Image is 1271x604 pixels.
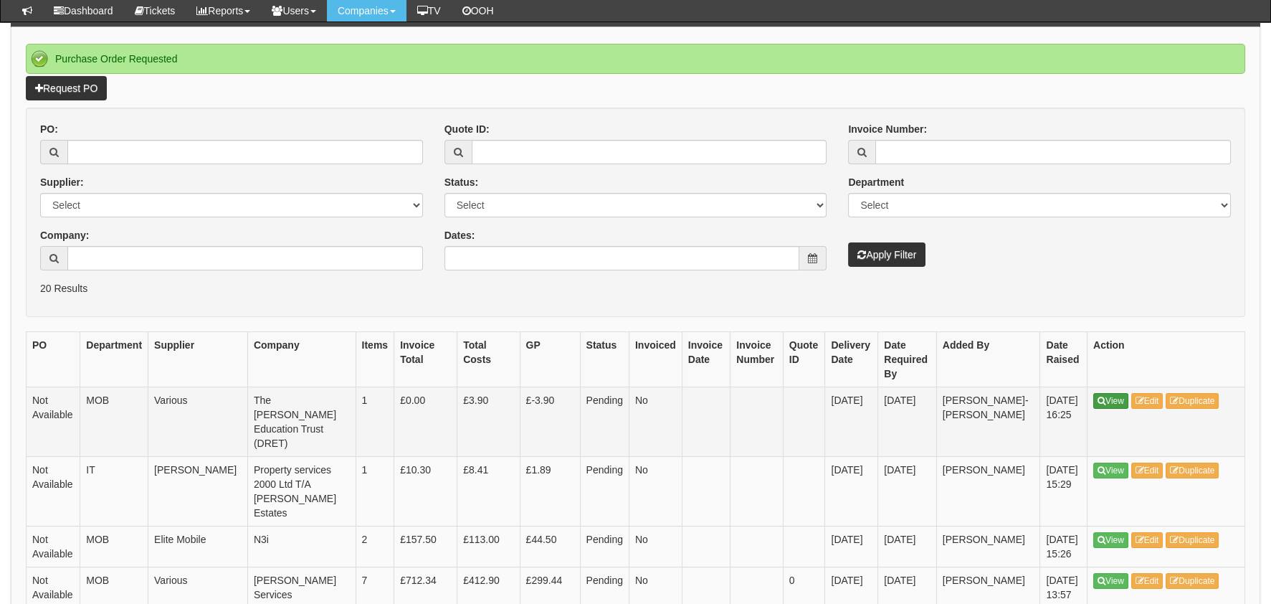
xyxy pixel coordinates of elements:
[1040,331,1087,387] th: Date Raised
[825,526,878,567] td: [DATE]
[247,387,356,456] td: The [PERSON_NAME] Education Trust (DRET)
[148,331,248,387] th: Supplier
[825,456,878,526] td: [DATE]
[1166,532,1219,548] a: Duplicate
[356,456,394,526] td: 1
[27,387,80,456] td: Not Available
[682,331,730,387] th: Invoice Date
[1093,393,1128,409] a: View
[1093,463,1128,478] a: View
[444,122,490,136] label: Quote ID:
[1040,456,1087,526] td: [DATE] 15:29
[40,228,89,242] label: Company:
[1093,573,1128,589] a: View
[394,526,457,567] td: £157.50
[783,331,825,387] th: Quote ID
[629,331,682,387] th: Invoiced
[520,526,580,567] td: £44.50
[247,526,356,567] td: N3i
[1131,393,1163,409] a: Edit
[1040,526,1087,567] td: [DATE] 15:26
[1087,331,1245,387] th: Action
[825,387,878,456] td: [DATE]
[848,122,927,136] label: Invoice Number:
[247,456,356,526] td: Property services 2000 Ltd T/A [PERSON_NAME] Estates
[26,44,1245,74] div: Purchase Order Requested
[1040,387,1087,456] td: [DATE] 16:25
[1131,532,1163,548] a: Edit
[80,526,148,567] td: MOB
[148,526,248,567] td: Elite Mobile
[580,387,629,456] td: Pending
[520,387,580,456] td: £-3.90
[394,331,457,387] th: Invoice Total
[40,175,84,189] label: Supplier:
[457,331,520,387] th: Total Costs
[878,456,937,526] td: [DATE]
[26,76,107,100] a: Request PO
[580,526,629,567] td: Pending
[1131,573,1163,589] a: Edit
[356,387,394,456] td: 1
[394,456,457,526] td: £10.30
[936,526,1040,567] td: [PERSON_NAME]
[444,175,478,189] label: Status:
[848,242,925,267] button: Apply Filter
[457,526,520,567] td: £113.00
[247,331,356,387] th: Company
[848,175,904,189] label: Department
[40,122,58,136] label: PO:
[580,456,629,526] td: Pending
[629,526,682,567] td: No
[1166,573,1219,589] a: Duplicate
[1093,532,1128,548] a: View
[629,456,682,526] td: No
[1131,463,1163,478] a: Edit
[730,331,783,387] th: Invoice Number
[27,526,80,567] td: Not Available
[936,387,1040,456] td: [PERSON_NAME]-[PERSON_NAME]
[80,456,148,526] td: IT
[356,331,394,387] th: Items
[878,526,937,567] td: [DATE]
[520,456,580,526] td: £1.89
[629,387,682,456] td: No
[80,331,148,387] th: Department
[878,387,937,456] td: [DATE]
[148,456,248,526] td: [PERSON_NAME]
[148,387,248,456] td: Various
[40,281,1231,296] p: 20 Results
[936,331,1040,387] th: Added By
[27,456,80,526] td: Not Available
[936,456,1040,526] td: [PERSON_NAME]
[520,331,580,387] th: GP
[825,331,878,387] th: Delivery Date
[878,331,937,387] th: Date Required By
[356,526,394,567] td: 2
[457,456,520,526] td: £8.41
[27,331,80,387] th: PO
[80,387,148,456] td: MOB
[1166,393,1219,409] a: Duplicate
[1166,463,1219,478] a: Duplicate
[394,387,457,456] td: £0.00
[580,331,629,387] th: Status
[457,387,520,456] td: £3.90
[444,228,475,242] label: Dates:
